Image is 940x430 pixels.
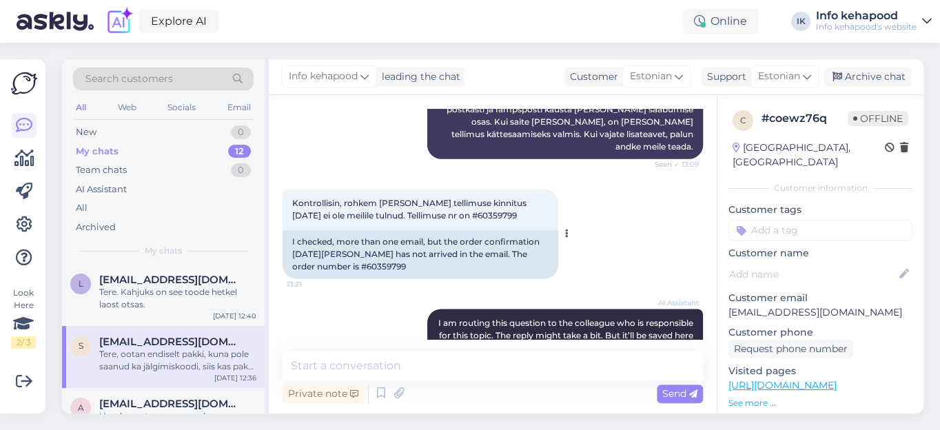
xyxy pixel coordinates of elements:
span: Estonian [630,69,672,84]
p: Customer phone [728,325,912,340]
span: l [79,278,83,289]
div: IK [791,12,810,31]
div: # coewz76q [762,110,848,127]
span: c [740,115,746,125]
div: 0 [231,125,251,139]
div: Customer information [728,182,912,194]
a: Info kehapoodInfo kehapood's website [816,10,932,32]
input: Add name [729,267,897,282]
span: Send [662,387,697,400]
p: Customer email [728,291,912,305]
div: 12 [228,145,251,158]
div: Support [702,70,746,84]
p: Visited pages [728,364,912,378]
span: Offline [848,111,908,126]
div: Customer [564,70,618,84]
div: Private note [283,385,364,403]
span: 13:21 [287,279,338,289]
span: alesja2020@gmail.com [99,398,243,410]
span: sigridkink@gmail.com [99,336,243,348]
div: 2 / 3 [11,336,36,349]
p: Customer name [728,246,912,260]
div: Tere, ootan endiselt pakki, kuna pole saanud ka jälgimiskoodi, siis kas pakk on välja saatmata? [99,348,256,373]
span: Info kehapood [289,69,358,84]
p: [EMAIL_ADDRESS][DOMAIN_NAME] [728,305,912,320]
div: Info kehapood [816,10,917,21]
p: Customer tags [728,203,912,217]
div: [DATE] 12:36 [214,373,256,383]
div: 0 [231,163,251,177]
div: New [76,125,96,139]
div: All [73,99,89,116]
div: Online [683,9,758,34]
img: explore-ai [105,7,134,36]
div: Info kehapood's website [816,21,917,32]
div: My chats [76,145,119,158]
span: lairikikkas8@gmail.com [99,274,243,286]
a: Explore AI [139,10,218,33]
div: Look Here [11,287,36,349]
p: See more ... [728,397,912,409]
input: Add a tag [728,220,912,240]
span: AI Assistant [647,298,699,308]
span: Kontrollisin, rohkem [PERSON_NAME] tellimuse kinnitus [DATE] ei ole meilile tulnud. Tellimuse nr ... [292,198,529,221]
div: Email [225,99,254,116]
div: I checked, more than one email, but the order confirmation [DATE][PERSON_NAME] has not arrived in... [283,230,558,278]
span: Seen ✓ 13:09 [647,159,699,170]
span: Estonian [758,69,800,84]
div: Team chats [76,163,127,177]
div: [GEOGRAPHIC_DATA], [GEOGRAPHIC_DATA] [733,141,885,170]
span: My chats [145,245,182,257]
div: Saate [PERSON_NAME], [PERSON_NAME] tellimus on kättesaamiseks valmis. [PERSON_NAME] kontrollige o... [427,73,703,158]
div: Web [115,99,139,116]
span: I am routing this question to the colleague who is responsible for this topic. The reply might ta... [438,318,695,353]
div: [DATE] 12:40 [213,311,256,321]
div: Archive chat [824,68,911,86]
span: Search customers [85,72,173,86]
div: Tere. Kahjuks on see toode hetkel laost otsas. [99,286,256,311]
div: leading the chat [376,70,460,84]
div: Socials [165,99,198,116]
div: AI Assistant [76,183,127,196]
img: Askly Logo [11,70,37,96]
span: s [79,340,83,351]
span: a [78,402,84,413]
div: All [76,201,88,215]
div: Request phone number [728,340,853,358]
a: [URL][DOMAIN_NAME] [728,379,837,391]
div: Archived [76,221,116,234]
